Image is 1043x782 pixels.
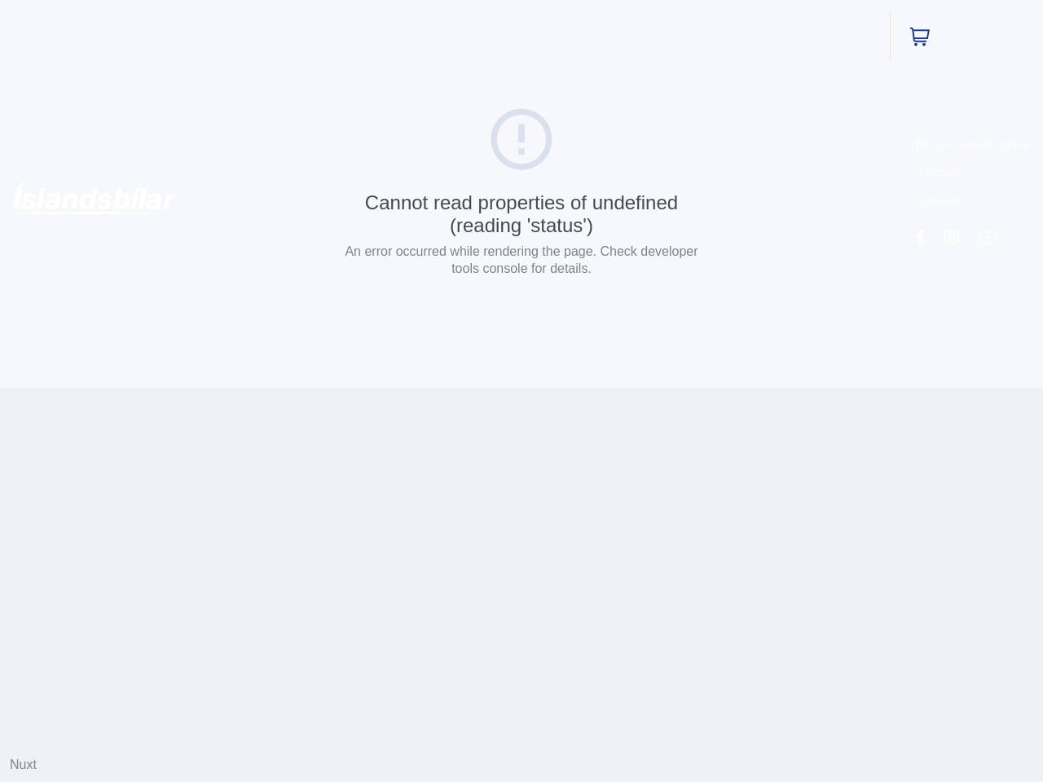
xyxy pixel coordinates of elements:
[916,137,1030,152] a: Persónuverndarstefna
[916,192,962,208] a: Söluskrá
[13,7,62,55] button: Opna LiveChat spjallviðmót
[10,758,37,771] a: Nuxt
[916,165,966,180] a: Skilmalar
[338,191,705,236] div: Cannot read properties of undefined (reading 'status')
[338,243,705,277] p: An error occurred while rendering the page. Check developer tools console for details.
